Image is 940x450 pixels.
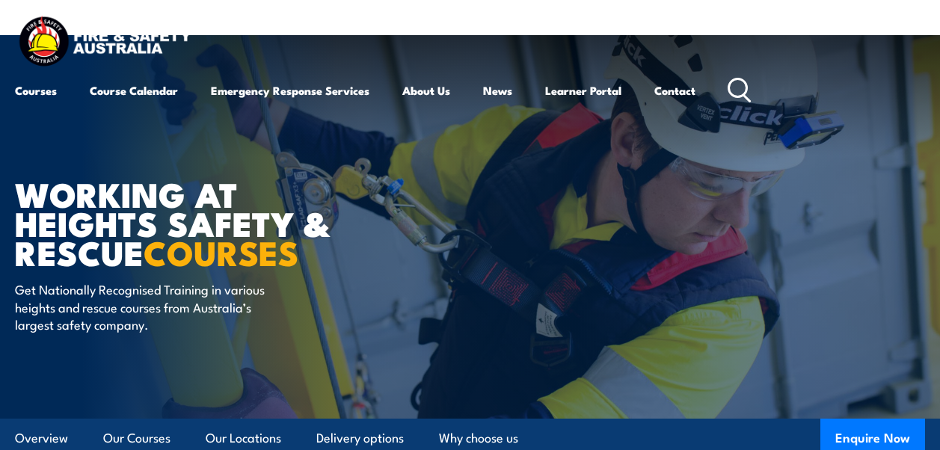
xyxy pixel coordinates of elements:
a: Contact [654,73,695,108]
h1: WORKING AT HEIGHTS SAFETY & RESCUE [15,179,384,266]
a: Learner Portal [545,73,621,108]
strong: COURSES [144,226,298,277]
a: News [483,73,512,108]
a: Courses [15,73,57,108]
a: Course Calendar [90,73,178,108]
a: Emergency Response Services [211,73,369,108]
a: About Us [402,73,450,108]
p: Get Nationally Recognised Training in various heights and rescue courses from Australia’s largest... [15,280,288,333]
